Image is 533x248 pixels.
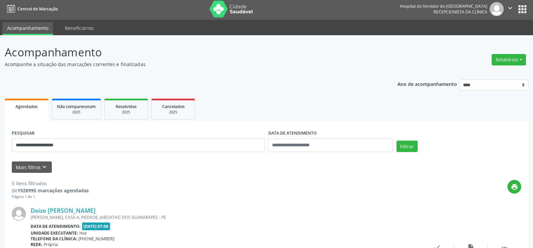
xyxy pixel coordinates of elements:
button: apps [517,3,528,15]
button:  [504,2,517,16]
span: Resolvidos [116,104,137,109]
div: 5 itens filtrados [12,180,89,187]
span: Cancelados [162,104,185,109]
button: Mais filtroskeyboard_arrow_down [12,161,52,173]
p: Acompanhamento [5,44,371,61]
div: [PERSON_NAME], CASA A, PIEDADE, JABOATAO DOS GUARARAPES - PE [31,214,420,220]
img: img [490,2,504,16]
i:  [506,4,514,12]
b: Unidade executante: [31,230,78,236]
a: Central de Marcação [5,3,58,14]
span: Central de Marcação [17,6,58,12]
a: Beneficiários [60,22,99,34]
button: Relatórios [492,54,526,65]
img: img [12,207,26,221]
div: de [12,187,89,194]
a: Deize [PERSON_NAME] [31,207,96,214]
i: keyboard_arrow_down [41,163,48,171]
div: 2025 [156,110,190,115]
div: Página 1 de 1 [12,194,89,200]
span: Agendados [15,104,38,109]
span: Não compareceram [57,104,96,109]
div: 2025 [57,110,96,115]
div: Hospital do Servidor do [GEOGRAPHIC_DATA] [400,3,487,9]
b: Rede: [31,242,42,247]
a: Acompanhamento [2,22,53,35]
b: Telefone da clínica: [31,236,77,242]
div: 2025 [109,110,143,115]
p: Acompanhe a situação das marcações correntes e finalizadas [5,61,371,68]
button: print [507,180,521,194]
label: PESQUISAR [12,128,35,139]
i: print [511,183,518,191]
b: Data de atendimento: [31,224,81,229]
span: Própria [44,242,58,247]
strong: 1928995 marcações agendadas [17,187,89,194]
span: Recepcionista da clínica [433,9,487,15]
span: Hse [79,230,87,236]
span: [PHONE_NUMBER] [78,236,114,242]
label: DATA DE ATENDIMENTO [268,128,317,139]
button: Filtrar [396,141,418,152]
p: Ano de acompanhamento [397,80,457,88]
span: [DATE] 07:00 [82,222,110,230]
